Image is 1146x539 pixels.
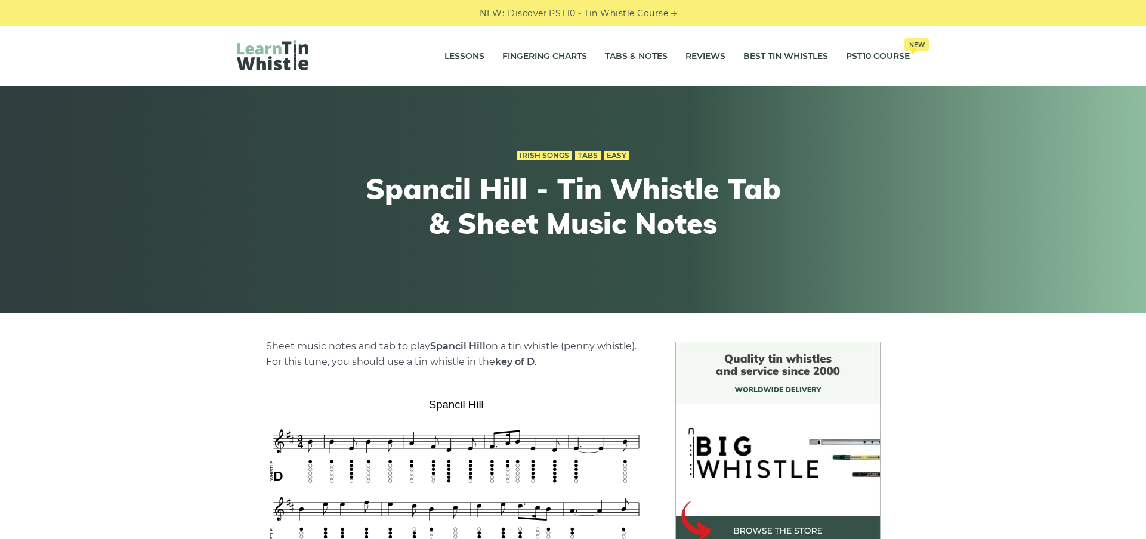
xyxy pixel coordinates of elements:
a: Fingering Charts [502,42,587,72]
strong: key of D [495,356,535,367]
strong: Spancil Hill [430,340,486,352]
h1: Spancil Hill - Tin Whistle Tab & Sheet Music Notes [354,172,793,240]
p: Sheet music notes and tab to play on a tin whistle (penny whistle). For this tune, you should use... [266,339,647,370]
a: Best Tin Whistles [743,42,828,72]
a: PST10 CourseNew [846,42,910,72]
span: New [904,38,929,51]
a: Tabs & Notes [605,42,668,72]
a: Easy [604,151,629,160]
a: Tabs [575,151,601,160]
img: LearnTinWhistle.com [237,40,308,70]
a: Irish Songs [517,151,572,160]
a: Lessons [444,42,484,72]
a: Reviews [685,42,725,72]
